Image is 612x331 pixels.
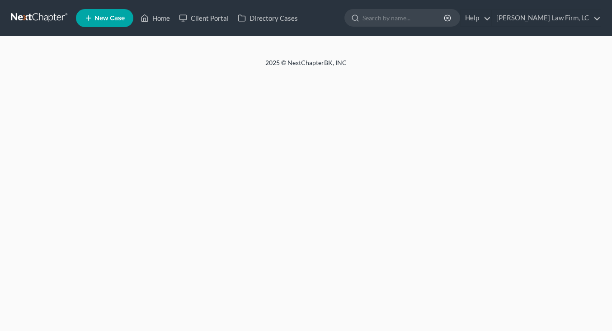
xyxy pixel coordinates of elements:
[48,58,564,75] div: 2025 © NextChapterBK, INC
[94,15,125,22] span: New Case
[461,10,491,26] a: Help
[492,10,601,26] a: [PERSON_NAME] Law Firm, LC
[174,10,233,26] a: Client Portal
[233,10,302,26] a: Directory Cases
[136,10,174,26] a: Home
[362,9,445,26] input: Search by name...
